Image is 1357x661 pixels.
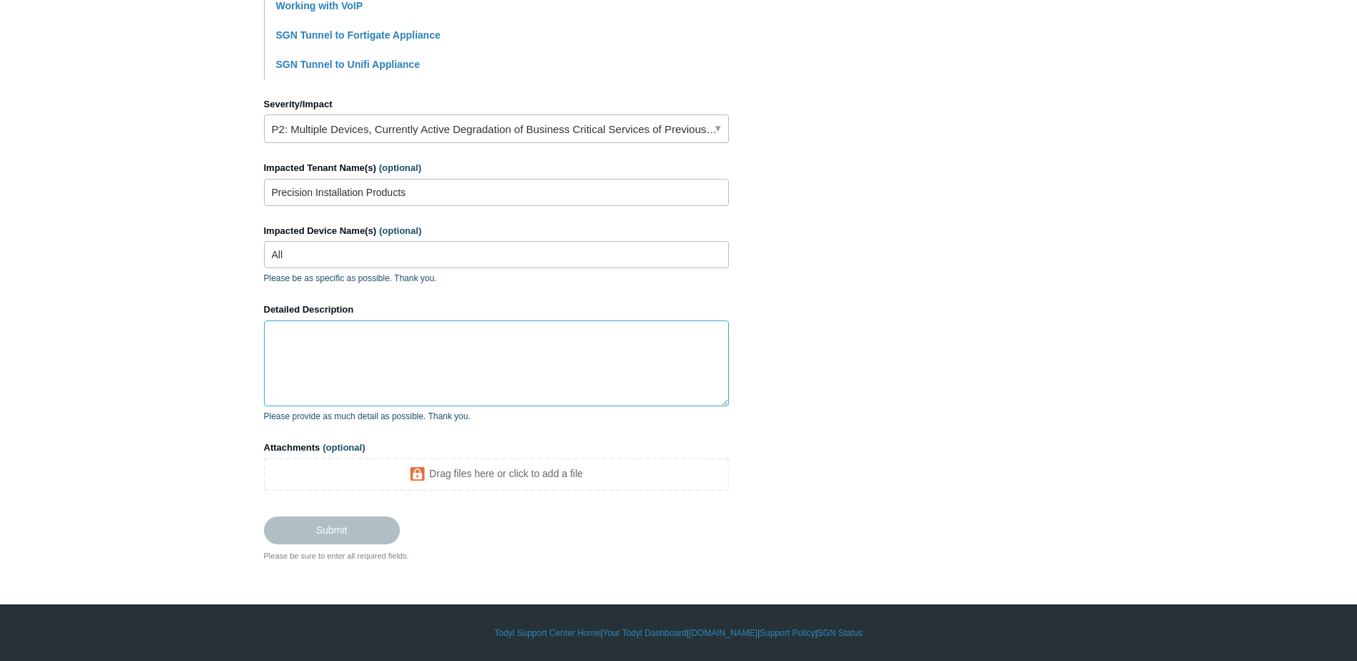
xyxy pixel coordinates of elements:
[379,225,421,236] span: (optional)
[264,161,729,175] label: Impacted Tenant Name(s)
[264,550,729,562] div: Please be sure to enter all required fields.
[494,627,600,640] a: Todyl Support Center Home
[264,441,729,455] label: Attachments
[264,114,729,143] a: P2: Multiple Devices, Currently Active Degradation of Business Critical Services of Previously Wo...
[323,442,365,453] span: (optional)
[264,224,729,238] label: Impacted Device Name(s)
[264,410,729,423] p: Please provide as much detail as possible. Thank you.
[379,162,421,173] span: (optional)
[276,29,441,41] a: SGN Tunnel to Fortigate Appliance
[818,627,863,640] a: SGN Status
[264,272,729,285] p: Please be as specific as possible. Thank you.
[264,627,1094,640] div: | | | |
[264,97,729,112] label: Severity/Impact
[264,516,400,544] input: Submit
[276,59,420,70] a: SGN Tunnel to Unifi Appliance
[602,627,686,640] a: Your Todyl Dashboard
[760,627,815,640] a: Support Policy
[264,303,729,317] label: Detailed Description
[689,627,758,640] a: [DOMAIN_NAME]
